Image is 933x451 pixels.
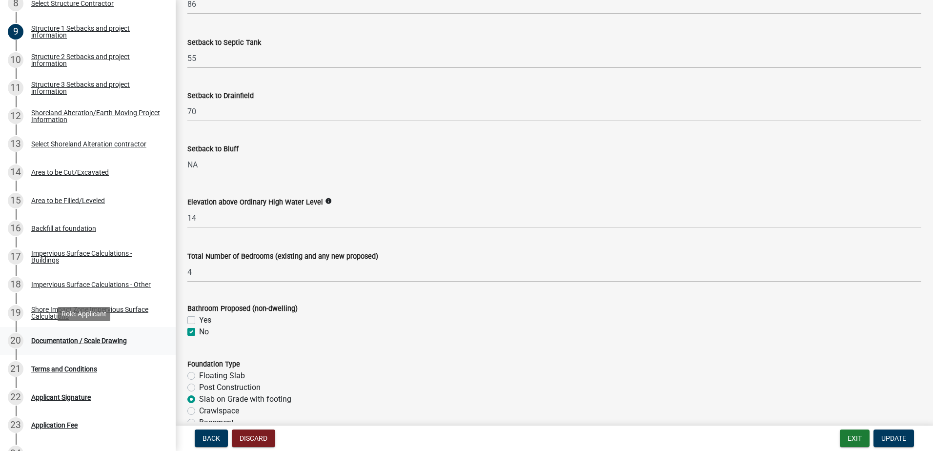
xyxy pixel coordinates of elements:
div: 19 [8,305,23,321]
div: 16 [8,221,23,236]
div: Application Fee [31,422,78,429]
div: Structure 2 Setbacks and project information [31,53,160,67]
button: Exit [840,430,870,447]
div: 22 [8,389,23,405]
div: Shore Impact Zone Impervious Surface Calculations [31,306,160,320]
div: Terms and Conditions [31,366,97,372]
button: Update [873,430,914,447]
div: 13 [8,136,23,152]
div: Structure 3 Setbacks and project information [31,81,160,95]
div: Area to be Filled/Leveled [31,197,105,204]
div: 15 [8,193,23,208]
div: Structure 1 Setbacks and project information [31,25,160,39]
label: Setback to Drainfield [187,93,254,100]
label: Crawlspace [199,405,239,417]
div: Backfill at foundation [31,225,96,232]
div: 17 [8,249,23,265]
label: Basement [199,417,234,429]
i: info [325,198,332,205]
label: Setback to Septic Tank [187,40,261,46]
div: Shoreland Alteration/Earth-Moving Project Information [31,109,160,123]
label: Elevation above Ordinary High Water Level [187,199,323,206]
label: Yes [199,314,211,326]
label: No [199,326,209,338]
label: Foundation Type [187,361,240,368]
div: 9 [8,24,23,40]
div: 21 [8,361,23,377]
div: Area to be Cut/Excavated [31,169,109,176]
label: Bathroom Proposed (non-dwelling) [187,306,298,312]
label: Setback to Bluff [187,146,239,153]
div: 23 [8,417,23,433]
label: Total Number of Bedrooms (existing and any new proposed) [187,253,378,260]
div: 12 [8,108,23,124]
div: Impervious Surface Calculations - Other [31,281,151,288]
span: Back [203,434,220,442]
div: Applicant Signature [31,394,91,401]
label: Post Construction [199,382,261,393]
div: 10 [8,52,23,68]
div: 14 [8,164,23,180]
div: Documentation / Scale Drawing [31,337,127,344]
div: 20 [8,333,23,348]
span: Update [881,434,906,442]
div: 18 [8,277,23,292]
button: Discard [232,430,275,447]
div: Select Shoreland Alteration contractor [31,141,146,147]
div: 11 [8,80,23,96]
label: Floating Slab [199,370,245,382]
label: Slab on Grade with footing [199,393,291,405]
div: Role: Applicant [58,307,110,321]
div: Impervious Surface Calculations - Buildings [31,250,160,264]
button: Back [195,430,228,447]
